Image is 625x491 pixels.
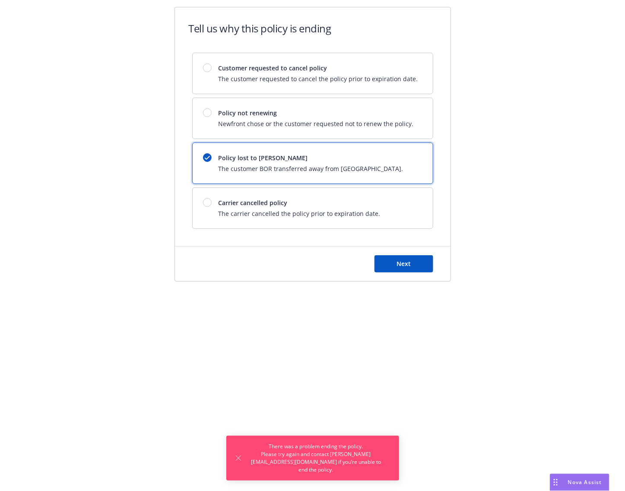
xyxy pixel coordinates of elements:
span: The carrier cancelled the policy prior to expiration date. [219,209,381,218]
span: The customer BOR transferred away from [GEOGRAPHIC_DATA]. [219,164,403,173]
button: Nova Assist [550,474,609,491]
button: Next [374,255,433,272]
span: There was a problem ending the policy. Please try again and contact [PERSON_NAME][EMAIL_ADDRESS][... [251,443,382,474]
h1: Tell us why this policy is ending [189,21,331,35]
span: Customer requested to cancel policy [219,63,418,73]
span: Carrier cancelled policy [219,198,381,207]
div: Drag to move [550,474,561,491]
span: Policy not renewing [219,108,414,117]
span: Policy lost to [PERSON_NAME] [219,153,403,162]
span: Next [397,260,411,268]
span: Newfront chose or the customer requested not to renew the policy. [219,119,414,128]
span: Nova Assist [568,478,602,486]
button: Dismiss notification [233,453,244,463]
span: The customer requested to cancel the policy prior to expiration date. [219,74,418,83]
